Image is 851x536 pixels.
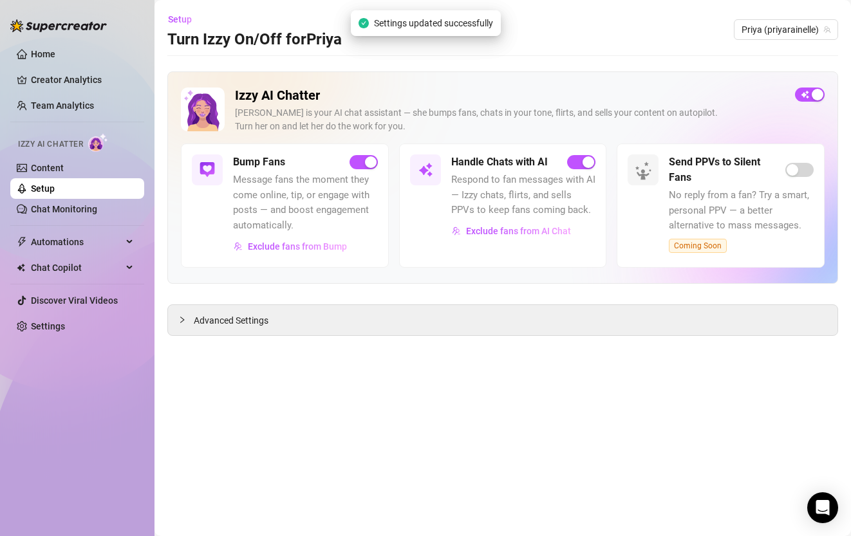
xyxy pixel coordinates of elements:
div: collapsed [178,313,194,327]
img: svg%3e [418,162,433,178]
img: AI Chatter [88,133,108,152]
a: Discover Viral Videos [31,295,118,306]
div: [PERSON_NAME] is your AI chat assistant — she bumps fans, chats in your tone, flirts, and sells y... [235,106,785,133]
a: Creator Analytics [31,69,134,90]
span: collapsed [178,316,186,324]
img: logo-BBDzfeDw.svg [10,19,107,32]
img: Chat Copilot [17,263,25,272]
img: svg%3e [452,226,461,236]
span: Priya (priyarainelle) [742,20,830,39]
span: Settings updated successfully [374,16,493,30]
span: check-circle [359,18,369,28]
h5: Bump Fans [233,154,285,170]
img: silent-fans-ppv-o-N6Mmdf.svg [635,162,655,182]
span: Message fans the moment they come online, tip, or engage with posts — and boost engagement automa... [233,172,378,233]
img: svg%3e [234,242,243,251]
span: thunderbolt [17,237,27,247]
a: Home [31,49,55,59]
div: Open Intercom Messenger [807,492,838,523]
a: Chat Monitoring [31,204,97,214]
h2: Izzy AI Chatter [235,88,785,104]
span: Automations [31,232,122,252]
a: Setup [31,183,55,194]
a: Settings [31,321,65,331]
span: Respond to fan messages with AI — Izzy chats, flirts, and sells PPVs to keep fans coming back. [451,172,596,218]
a: Team Analytics [31,100,94,111]
img: Izzy AI Chatter [181,88,225,131]
h5: Handle Chats with AI [451,154,548,170]
span: Advanced Settings [194,313,268,328]
button: Setup [167,9,202,30]
span: No reply from a fan? Try a smart, personal PPV — a better alternative to mass messages. [669,188,814,234]
h5: Send PPVs to Silent Fans [669,154,785,185]
span: Chat Copilot [31,257,122,278]
span: Exclude fans from AI Chat [466,226,571,236]
h3: Turn Izzy On/Off for Priya [167,30,342,50]
span: Exclude fans from Bump [248,241,347,252]
img: svg%3e [200,162,215,178]
button: Exclude fans from Bump [233,236,348,257]
a: Content [31,163,64,173]
span: Coming Soon [669,239,727,253]
button: Exclude fans from AI Chat [451,221,572,241]
span: team [823,26,831,33]
span: Izzy AI Chatter [18,138,83,151]
span: Setup [168,14,192,24]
